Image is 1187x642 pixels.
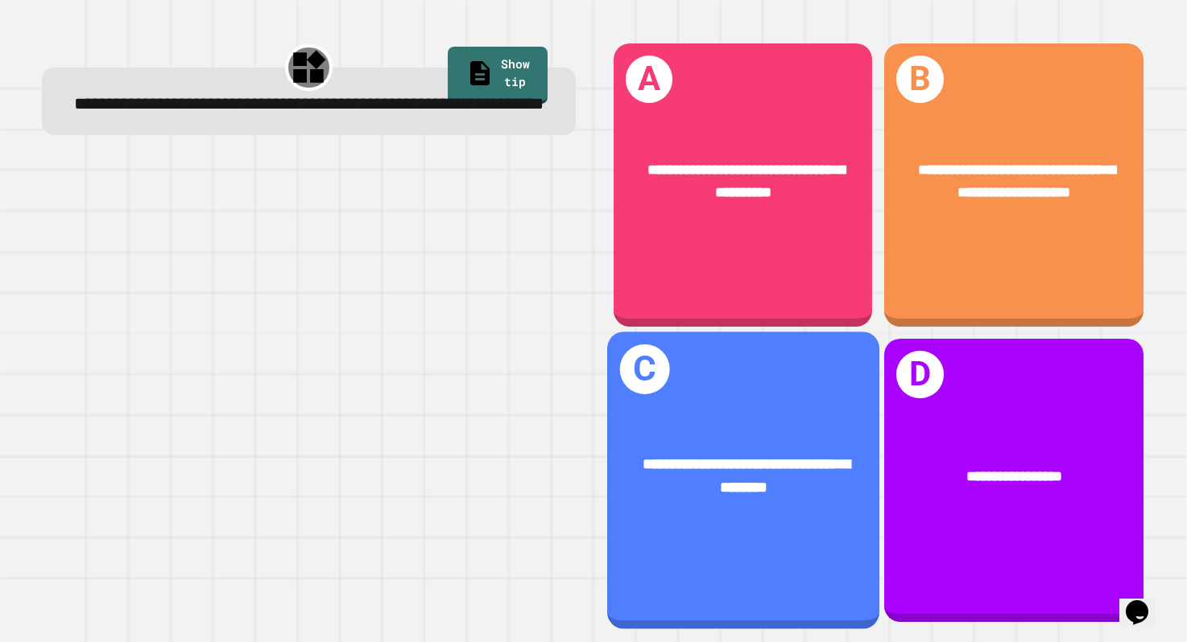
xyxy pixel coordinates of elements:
h1: D [896,351,944,398]
a: Show tip [448,47,548,105]
h1: B [896,56,944,103]
iframe: chat widget [1119,578,1171,626]
h1: A [626,56,673,103]
h1: C [619,344,669,394]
